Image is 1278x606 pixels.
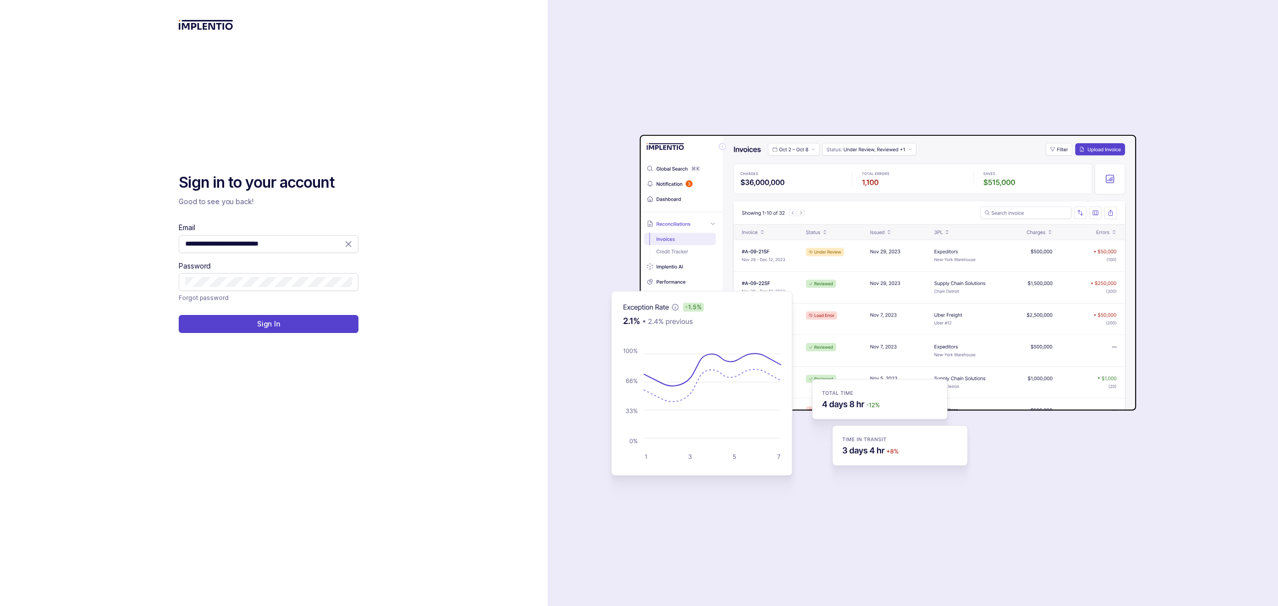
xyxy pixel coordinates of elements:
h2: Sign in to your account [179,173,358,193]
p: Forgot password [179,293,228,303]
p: Good to see you back! [179,197,358,207]
label: Email [179,223,195,233]
label: Password [179,261,211,271]
p: Sign In [257,319,281,329]
img: signin-background.svg [576,103,1140,503]
img: logo [179,20,233,30]
a: Link Forgot password [179,293,228,303]
button: Sign In [179,315,358,333]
